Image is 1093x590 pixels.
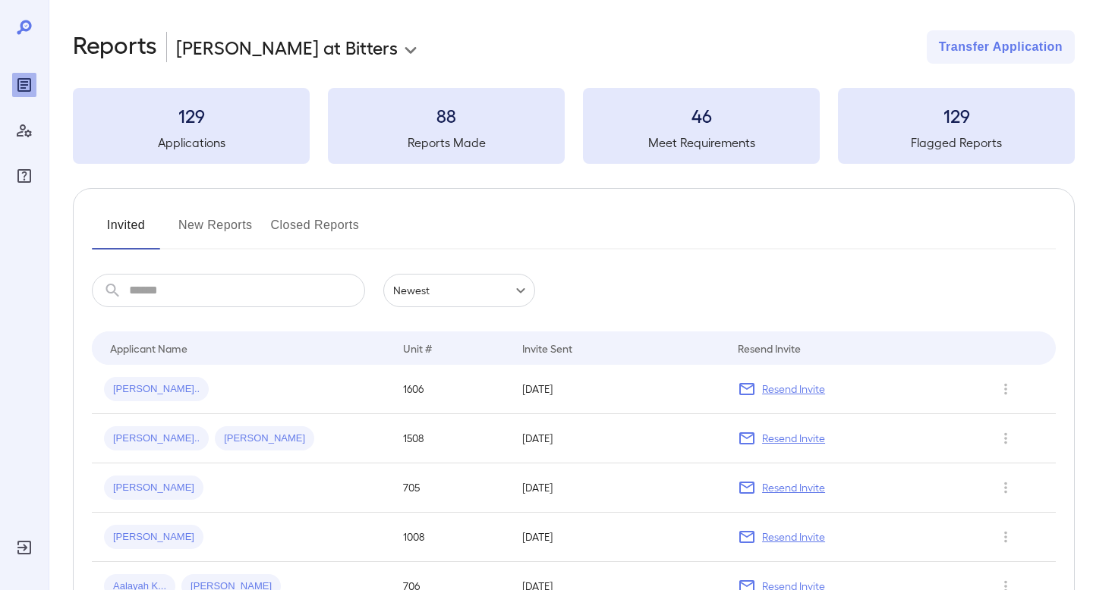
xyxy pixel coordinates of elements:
[583,133,820,152] h5: Meet Requirements
[328,133,565,152] h5: Reports Made
[12,73,36,97] div: Reports
[104,432,209,446] span: [PERSON_NAME]..
[510,463,726,513] td: [DATE]
[391,414,511,463] td: 1508
[215,432,314,446] span: [PERSON_NAME]
[762,381,825,397] p: Resend Invite
[12,535,36,560] div: Log Out
[510,414,726,463] td: [DATE]
[838,133,1075,152] h5: Flagged Reports
[73,30,157,64] h2: Reports
[12,164,36,188] div: FAQ
[510,513,726,562] td: [DATE]
[927,30,1075,64] button: Transfer Application
[12,118,36,143] div: Manage Users
[838,103,1075,127] h3: 129
[762,480,825,495] p: Resend Invite
[994,426,1018,450] button: Row Actions
[994,377,1018,401] button: Row Actions
[994,525,1018,549] button: Row Actions
[176,35,398,59] p: [PERSON_NAME] at Bitters
[383,274,535,307] div: Newest
[738,339,801,357] div: Resend Invite
[510,365,726,414] td: [DATE]
[522,339,572,357] div: Invite Sent
[73,103,310,127] h3: 129
[110,339,187,357] div: Applicant Name
[762,431,825,446] p: Resend Invite
[994,475,1018,500] button: Row Actions
[271,213,360,249] button: Closed Reports
[583,103,820,127] h3: 46
[73,133,310,152] h5: Applications
[762,529,825,544] p: Resend Invite
[403,339,432,357] div: Unit #
[178,213,253,249] button: New Reports
[104,382,209,397] span: [PERSON_NAME]..
[104,481,203,495] span: [PERSON_NAME]
[391,365,511,414] td: 1606
[391,513,511,562] td: 1008
[328,103,565,127] h3: 88
[391,463,511,513] td: 705
[104,530,203,544] span: [PERSON_NAME]
[92,213,160,249] button: Invited
[73,88,1075,164] summary: 129Applications88Reports Made46Meet Requirements129Flagged Reports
